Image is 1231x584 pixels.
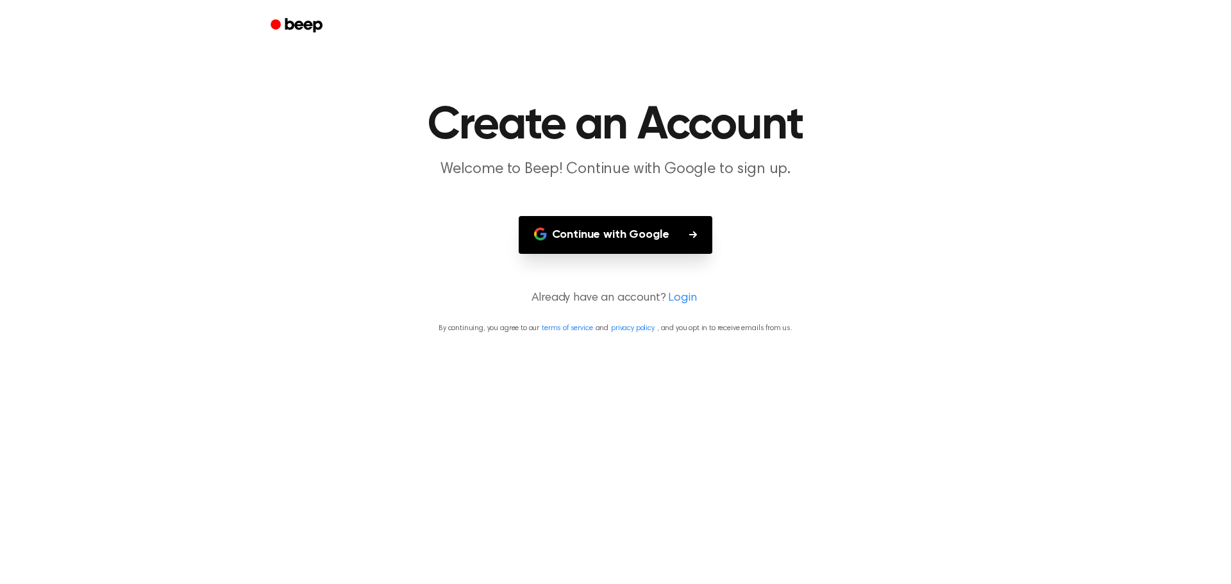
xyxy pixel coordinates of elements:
[262,13,334,38] a: Beep
[15,290,1216,307] p: Already have an account?
[611,324,655,332] a: privacy policy
[15,322,1216,334] p: By continuing, you agree to our and , and you opt in to receive emails from us.
[369,159,862,180] p: Welcome to Beep! Continue with Google to sign up.
[542,324,592,332] a: terms of service
[519,216,713,254] button: Continue with Google
[668,290,696,307] a: Login
[287,103,944,149] h1: Create an Account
